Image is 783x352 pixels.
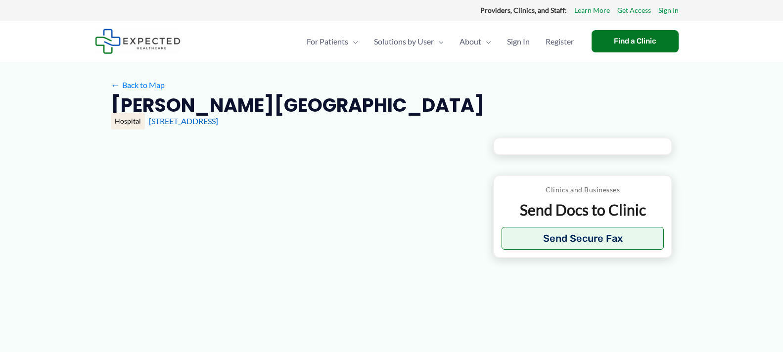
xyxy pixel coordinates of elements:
[434,24,444,59] span: Menu Toggle
[481,24,491,59] span: Menu Toggle
[111,93,484,117] h2: [PERSON_NAME][GEOGRAPHIC_DATA]
[502,200,664,220] p: Send Docs to Clinic
[480,6,567,14] strong: Providers, Clinics, and Staff:
[95,29,181,54] img: Expected Healthcare Logo - side, dark font, small
[111,113,145,130] div: Hospital
[592,30,679,52] a: Find a Clinic
[299,24,366,59] a: For PatientsMenu Toggle
[499,24,538,59] a: Sign In
[374,24,434,59] span: Solutions by User
[111,78,165,92] a: ←Back to Map
[366,24,452,59] a: Solutions by UserMenu Toggle
[299,24,582,59] nav: Primary Site Navigation
[658,4,679,17] a: Sign In
[111,80,120,89] span: ←
[452,24,499,59] a: AboutMenu Toggle
[348,24,358,59] span: Menu Toggle
[538,24,582,59] a: Register
[460,24,481,59] span: About
[507,24,530,59] span: Sign In
[502,227,664,250] button: Send Secure Fax
[574,4,610,17] a: Learn More
[546,24,574,59] span: Register
[307,24,348,59] span: For Patients
[149,116,218,126] a: [STREET_ADDRESS]
[502,183,664,196] p: Clinics and Businesses
[617,4,651,17] a: Get Access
